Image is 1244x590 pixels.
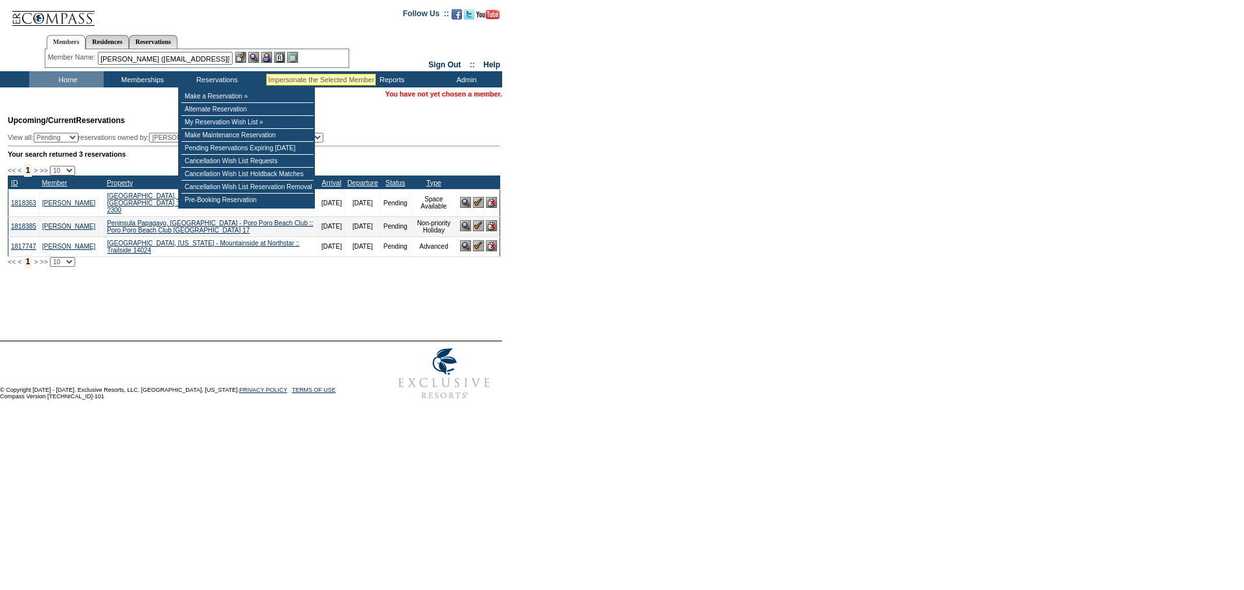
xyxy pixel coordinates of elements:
td: Reports [353,71,428,87]
img: b_edit.gif [235,52,246,63]
a: [GEOGRAPHIC_DATA], [US_STATE] - Mountainside at Northstar :: Trailside 14024 [107,240,299,254]
div: Your search returned 3 reservations [8,150,500,158]
img: Subscribe to our YouTube Channel [476,10,500,19]
td: My Reservation Wish List » [181,116,314,129]
img: Cancel Reservation [486,240,497,251]
span: Reservations [8,116,125,125]
img: View [248,52,259,63]
a: ID [11,179,18,187]
span: Upcoming/Current [8,116,76,125]
td: [DATE] [345,236,380,256]
span: :: [470,60,475,69]
td: Cancellation Wish List Reservation Removal [181,181,314,194]
span: >> [40,166,47,174]
td: Memberships [104,71,178,87]
td: Pending [380,216,410,236]
td: [DATE] [318,189,344,216]
a: Departure [347,179,378,187]
td: [DATE] [345,189,380,216]
img: Become our fan on Facebook [452,9,462,19]
td: Follow Us :: [403,8,449,23]
td: Make a Reservation » [181,90,314,103]
img: View Reservation [460,220,471,231]
img: b_calculator.gif [287,52,298,63]
img: Cancel Reservation [486,197,497,208]
td: Pre-Booking Reservation [181,194,314,206]
td: Make Maintenance Reservation [181,129,314,142]
td: Pending Reservations Expiring [DATE] [181,142,314,155]
img: Confirm Reservation [473,197,484,208]
td: Cancellation Wish List Requests [181,155,314,168]
a: Type [426,179,441,187]
span: >> [40,258,47,266]
a: Residences [86,35,129,49]
img: Cancel Reservation [486,220,497,231]
img: View Reservation [460,240,471,251]
a: [PERSON_NAME] [42,223,95,230]
span: << [8,166,16,174]
td: Pending [380,236,410,256]
span: 1 [24,164,32,177]
a: Become our fan on Facebook [452,13,462,21]
a: Members [47,35,86,49]
a: Reservations [129,35,178,49]
span: > [34,258,38,266]
a: Help [483,60,500,69]
a: 1818385 [11,223,36,230]
td: Home [29,71,104,87]
a: TERMS OF USE [292,387,336,393]
span: You have not yet chosen a member. [386,90,502,98]
div: Member Name: [48,52,98,63]
span: > [34,166,38,174]
td: Advanced [410,236,457,256]
a: Peninsula Papagayo, [GEOGRAPHIC_DATA] - Poro Poro Beach Club :: Poro Poro Beach Club [GEOGRAPHIC_... [107,220,313,234]
td: Cancellation Wish List Holdback Matches [181,168,314,181]
span: << [8,258,16,266]
div: View all: reservations owned by: [8,133,329,142]
td: Reservations [178,71,253,87]
td: [DATE] [318,216,344,236]
td: Space Available [410,189,457,216]
img: Impersonate [261,52,272,63]
a: 1818363 [11,199,36,207]
td: Alternate Reservation [181,103,314,116]
img: Reservations [274,52,285,63]
a: Sign Out [428,60,461,69]
td: Admin [428,71,502,87]
a: [GEOGRAPHIC_DATA], [US_STATE] - [PERSON_NAME][GEOGRAPHIC_DATA] :: [PERSON_NAME] [GEOGRAPHIC_DATA]... [107,192,304,214]
td: Pending [380,189,410,216]
img: Confirm Reservation [473,220,484,231]
img: View Reservation [460,197,471,208]
a: [PERSON_NAME] [42,199,95,207]
td: [DATE] [345,216,380,236]
span: 1 [24,255,32,268]
img: Exclusive Resorts [386,341,502,406]
a: Subscribe to our YouTube Channel [476,13,500,21]
span: < [17,166,21,174]
a: Follow us on Twitter [464,13,474,21]
a: Status [386,179,405,187]
img: Follow us on Twitter [464,9,474,19]
a: Property [107,179,133,187]
td: Non-priority Holiday [410,216,457,236]
span: < [17,258,21,266]
img: Confirm Reservation [473,240,484,251]
a: 1817747 [11,243,36,250]
td: [DATE] [318,236,344,256]
a: PRIVACY POLICY [239,387,287,393]
a: Member [41,179,67,187]
div: Impersonate the Selected Member [268,76,374,84]
td: Vacation Collection [253,71,353,87]
a: Arrival [322,179,341,187]
a: [PERSON_NAME] [42,243,95,250]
